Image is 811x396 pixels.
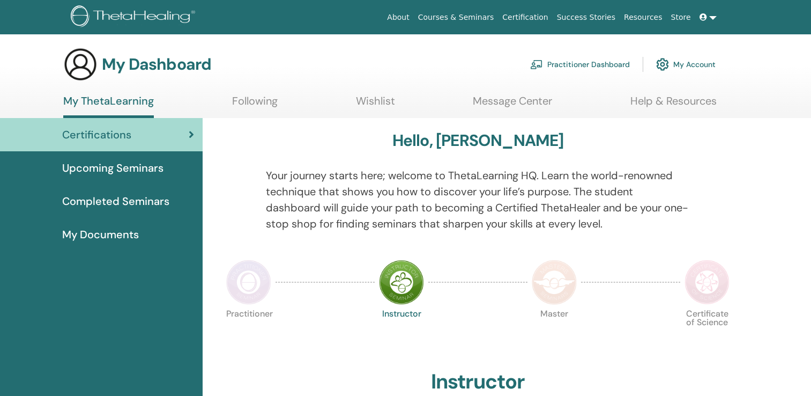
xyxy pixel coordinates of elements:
[356,94,395,115] a: Wishlist
[530,53,630,76] a: Practitioner Dashboard
[684,260,730,305] img: Certificate of Science
[414,8,498,27] a: Courses & Seminars
[532,260,577,305] img: Master
[62,160,163,176] span: Upcoming Seminars
[63,94,154,118] a: My ThetaLearning
[62,226,139,243] span: My Documents
[553,8,620,27] a: Success Stories
[620,8,667,27] a: Resources
[379,310,424,355] p: Instructor
[379,260,424,305] img: Instructor
[62,127,131,143] span: Certifications
[226,260,271,305] img: Practitioner
[532,310,577,355] p: Master
[630,94,717,115] a: Help & Resources
[102,55,211,74] h3: My Dashboard
[392,131,564,150] h3: Hello, [PERSON_NAME]
[232,94,278,115] a: Following
[656,55,669,74] img: cog.svg
[266,167,690,232] p: Your journey starts here; welcome to ThetaLearning HQ. Learn the world-renowned technique that sh...
[667,8,695,27] a: Store
[226,310,271,355] p: Practitioner
[71,5,199,30] img: logo.png
[431,370,525,394] h2: Instructor
[498,8,552,27] a: Certification
[383,8,413,27] a: About
[684,310,730,355] p: Certificate of Science
[473,94,552,115] a: Message Center
[63,47,98,82] img: generic-user-icon.jpg
[530,60,543,69] img: chalkboard-teacher.svg
[656,53,716,76] a: My Account
[62,193,169,209] span: Completed Seminars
